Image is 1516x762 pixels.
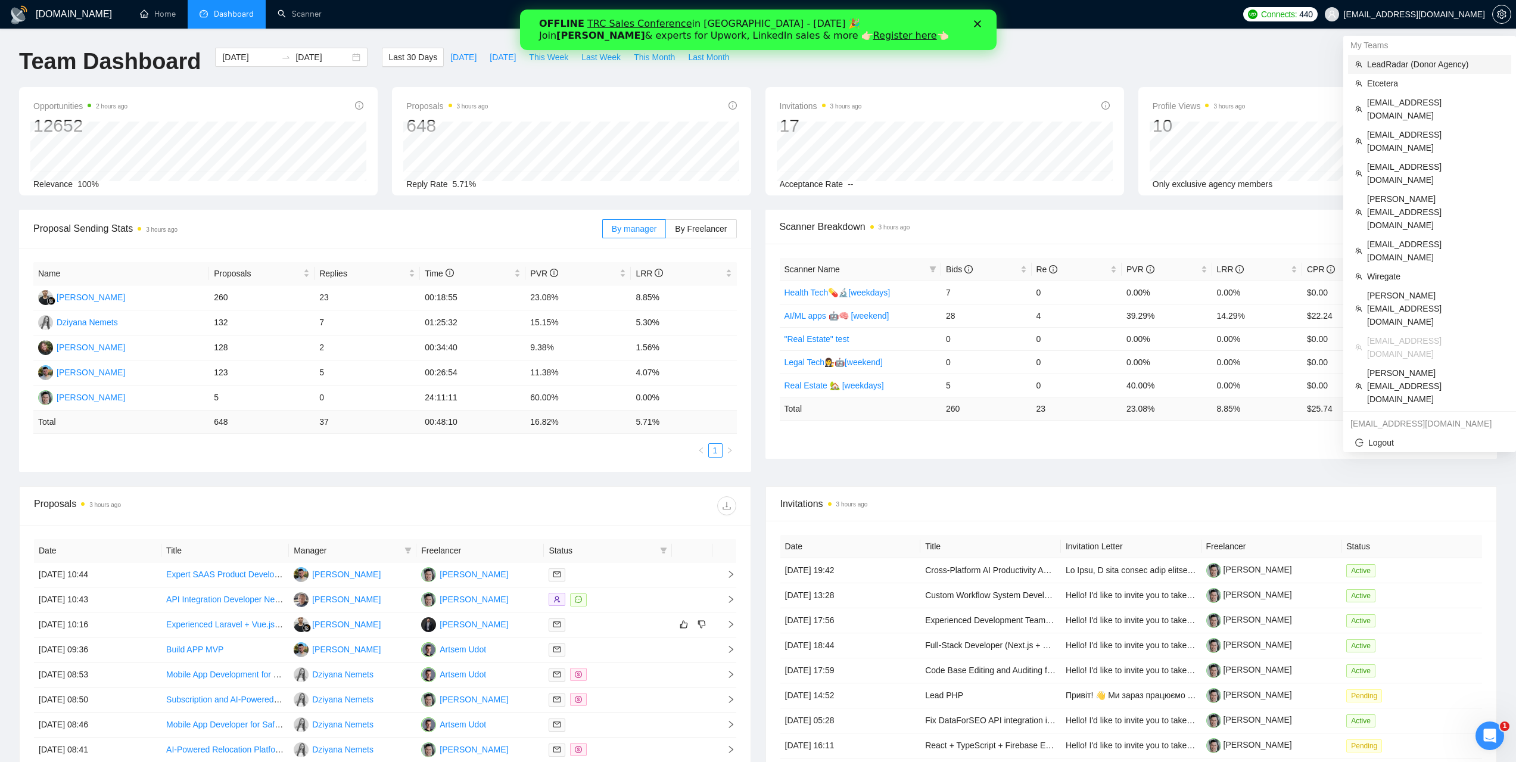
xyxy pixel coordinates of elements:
[1302,304,1393,327] td: $22.24
[388,51,437,64] span: Last 30 Days
[1307,265,1335,274] span: CPR
[1299,8,1312,21] span: 440
[1122,350,1212,374] td: 0.00%
[1206,640,1292,649] a: [PERSON_NAME]
[1355,209,1362,216] span: team
[457,103,488,110] time: 3 hours ago
[525,360,631,385] td: 11.38%
[421,669,486,679] a: AUArtsem Udot
[295,51,350,64] input: End date
[1367,289,1504,328] span: [PERSON_NAME][EMAIL_ADDRESS][DOMAIN_NAME]
[421,569,508,579] a: YN[PERSON_NAME]
[421,692,436,707] img: YN
[927,260,939,278] span: filter
[1355,382,1362,390] span: team
[294,719,373,729] a: DNDziyana Nemets
[581,51,621,64] span: Last Week
[785,381,884,390] a: Real Estate 🏡 [weekdays]
[1032,281,1122,304] td: 0
[281,52,291,62] span: swap-right
[1493,10,1511,19] span: setting
[655,269,663,277] span: info-circle
[166,695,377,704] a: Subscription and AI-Powered Platform — Full SaaS Build
[785,334,849,344] a: "Real Estate" test
[315,310,420,335] td: 7
[1302,350,1393,374] td: $0.00
[780,114,862,137] div: 17
[627,48,681,67] button: This Month
[440,643,486,656] div: Artsem Udot
[1206,615,1292,624] a: [PERSON_NAME]
[440,718,486,731] div: Artsem Udot
[214,9,254,19] span: Dashboard
[1206,738,1221,753] img: c1Tebym3BND9d52IcgAhOjDIggZNrr93DrArCnDDhQCo9DNa2fMdUdlKkX3cX7l7jn
[729,101,737,110] span: info-circle
[1213,103,1245,110] time: 3 hours ago
[36,20,125,32] b: [PERSON_NAME]
[312,693,373,706] div: Dziyana Nemets
[38,340,53,355] img: HH
[33,262,209,285] th: Name
[294,567,309,582] img: AK
[421,717,436,732] img: AU
[312,643,381,656] div: [PERSON_NAME]
[925,590,1168,600] a: Custom Workflow System Development for Trading Card Custody
[660,547,667,554] span: filter
[1367,77,1504,90] span: Etcetera
[688,51,729,64] span: Last Month
[166,620,466,629] a: Experienced Laravel + Vue.js Developer Needed for HRMS Module Development
[294,744,373,754] a: DNDziyana Nemets
[1475,721,1504,750] iframe: Intercom live chat
[709,444,722,457] a: 1
[1367,96,1504,122] span: [EMAIL_ADDRESS][DOMAIN_NAME]
[1355,80,1362,87] span: team
[1367,192,1504,232] span: [PERSON_NAME][EMAIL_ADDRESS][DOMAIN_NAME]
[355,101,363,110] span: info-circle
[1355,436,1504,449] span: Logout
[19,48,201,76] h1: Team Dashboard
[553,721,561,728] span: mail
[1122,304,1212,327] td: 39.29%
[294,692,309,707] img: DN
[925,691,963,700] a: Lead PHP
[312,618,381,631] div: [PERSON_NAME]
[38,392,125,402] a: YN[PERSON_NAME]
[406,114,488,137] div: 648
[1355,305,1362,312] span: team
[522,48,575,67] button: This Week
[421,642,436,657] img: AU
[1206,690,1292,699] a: [PERSON_NAME]
[57,366,125,379] div: [PERSON_NAME]
[553,621,561,628] span: mail
[421,667,436,682] img: AU
[440,568,508,581] div: [PERSON_NAME]
[33,114,127,137] div: 12652
[382,48,444,67] button: Last 30 Days
[925,615,1150,625] a: Experienced Development Team for Marketing Tech Platform
[925,665,1168,675] a: Code Base Editing and Auditing for Health Brand Customer Portal
[553,671,561,678] span: mail
[1206,563,1221,578] img: c1Tebym3BND9d52IcgAhOjDIggZNrr93DrArCnDDhQCo9DNa2fMdUdlKkX3cX7l7jn
[294,617,309,632] img: FG
[209,310,315,335] td: 132
[166,745,325,754] a: AI-Powered Relocation Platform Developer
[612,224,656,234] span: By manager
[166,720,464,729] a: Mobile App Developer for Safety App - System for Elderly and Vulnerable People
[33,179,73,189] span: Relevance
[1367,128,1504,154] span: [EMAIL_ADDRESS][DOMAIN_NAME]
[1367,270,1504,283] span: Wiregate
[575,596,582,603] span: message
[77,179,99,189] span: 100%
[33,99,127,113] span: Opportunities
[19,8,64,20] b: OFFLINE
[658,542,670,559] span: filter
[425,269,453,278] span: Time
[780,219,1483,234] span: Scanner Breakdown
[453,179,477,189] span: 5.71%
[166,645,223,654] a: Build APP MVP
[38,292,125,301] a: FG[PERSON_NAME]
[315,360,420,385] td: 5
[1126,265,1154,274] span: PVR
[420,310,525,335] td: 01:25:32
[421,594,508,604] a: YN[PERSON_NAME]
